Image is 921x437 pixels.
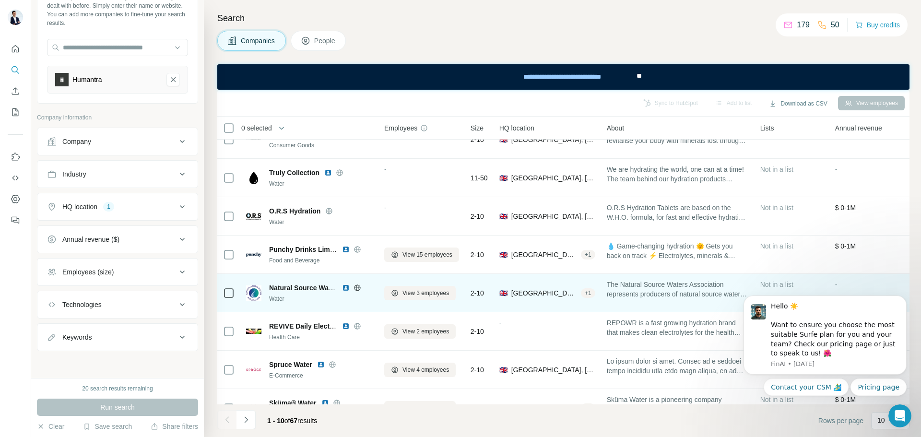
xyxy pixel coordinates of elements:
div: Consumer Goods [269,141,373,150]
div: Water [269,179,373,188]
span: Employees [384,123,417,133]
span: Not in a list [760,242,793,250]
button: Clear [37,422,64,431]
button: View 4 employees [384,363,456,377]
span: REPOWR is a fast growing hydration brand that makes clean electrolytes for the health conscious m... [607,318,749,337]
div: Company [62,137,91,146]
button: Humantra-remove-button [166,73,180,86]
span: Not in a list [760,204,793,212]
img: Logo of Truly Collection [246,170,261,186]
span: 🇬🇧 [499,250,508,260]
button: Save search [83,422,132,431]
span: [GEOGRAPHIC_DATA], [GEOGRAPHIC_DATA], [GEOGRAPHIC_DATA] [511,288,577,298]
span: 0 selected [241,123,272,133]
span: 🇬🇧 [499,212,508,221]
button: Download as CSV [762,96,834,111]
button: My lists [8,104,23,121]
span: Truly Collection [269,168,319,177]
div: E-Commerce [269,371,373,380]
button: Search [8,61,23,79]
img: LinkedIn logo [342,322,350,330]
span: The Natural Source Waters Association represents producers of natural source waters. We are dedic... [607,280,749,299]
span: - [384,204,387,212]
div: Annual revenue ($) [62,235,119,244]
img: LinkedIn logo [324,169,332,177]
span: Punchy Drinks Limited [269,246,342,253]
div: + 1 [581,289,595,297]
button: Navigate to next page [236,410,256,429]
span: View 2 employees [402,327,449,336]
span: 🇬🇧 [499,403,508,413]
div: Employees (size) [62,267,114,277]
span: $ 0-1M [835,204,856,212]
img: Logo of Spruce Water [246,362,261,378]
img: LinkedIn logo [317,361,325,368]
span: 11-50 [471,173,488,183]
div: HQ location [62,202,97,212]
span: Natural Source Waters Association [269,284,380,292]
button: Keywords [37,326,198,349]
span: Spruce Water [269,360,312,369]
span: results [267,417,317,425]
span: [GEOGRAPHIC_DATA], [GEOGRAPHIC_DATA] [511,212,595,221]
img: LinkedIn logo [342,246,350,253]
img: LinkedIn logo [321,399,329,407]
button: Use Surfe on LinkedIn [8,148,23,165]
div: Water [269,295,373,303]
span: Companies [241,36,276,46]
button: Quick start [8,40,23,58]
button: View 3 employees [384,286,456,300]
span: - [384,165,387,173]
button: Share filters [151,422,198,431]
span: [GEOGRAPHIC_DATA], [GEOGRAPHIC_DATA], [GEOGRAPHIC_DATA] [511,403,577,413]
span: 2-10 [471,288,484,298]
span: 💧 Game-changing hydration 🌞 Gets you back on track ⚡️ Electrolytes, minerals & vitamins 🌍 @bcorpu... [607,241,749,260]
span: 2-10 [471,327,484,336]
button: Dashboard [8,190,23,208]
span: Not in a list [760,165,793,173]
button: View 15 employees [384,248,459,262]
span: HQ location [499,123,534,133]
span: 2-10 [471,250,484,260]
button: Company [37,130,198,153]
button: Use Surfe API [8,169,23,187]
span: 67 [290,417,298,425]
span: People [314,36,336,46]
img: Humantra-logo [55,73,69,86]
div: Industry [62,169,86,179]
button: Industry [37,163,198,186]
img: Avatar [8,10,23,25]
div: Health Care [269,333,373,342]
div: 20 search results remaining [82,384,153,393]
img: Logo of Punchy Drinks Limited [246,252,261,257]
span: 🇬🇧 [499,365,508,375]
button: Buy credits [855,18,900,32]
span: 🇬🇧 [499,173,508,183]
img: Logo of O.R.S Hydration [246,213,261,220]
span: 1 - 10 [267,417,284,425]
div: + 1 [581,250,595,259]
div: Humantra [72,75,102,84]
span: of [284,417,290,425]
span: Not in a list [760,281,793,288]
iframe: Intercom live chat [888,404,911,427]
span: 2-10 [471,365,484,375]
button: Employees (size) [37,260,198,283]
span: About [607,123,625,133]
span: O.R.S Hydration [269,206,320,216]
p: 179 [797,19,810,31]
button: Enrich CSV [8,83,23,100]
span: We are hydrating the world, one can at a time! The team behind our hydration products invented a ... [607,165,749,184]
iframe: Banner [217,64,909,90]
div: Keywords [62,332,92,342]
div: + 3 [581,404,595,413]
h4: Search [217,12,909,25]
button: View 5 employees [384,401,456,415]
